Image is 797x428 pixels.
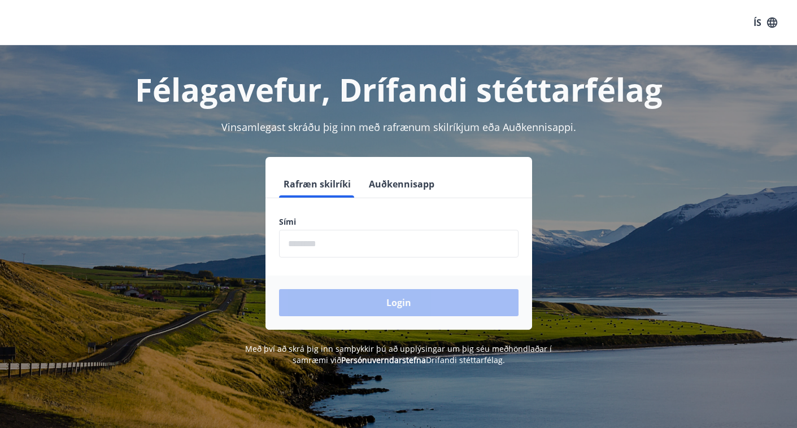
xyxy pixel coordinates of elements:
button: ÍS [747,12,783,33]
h1: Félagavefur, Drífandi stéttarfélag [14,68,783,111]
button: Auðkennisapp [364,171,439,198]
label: Sími [279,216,519,228]
span: Vinsamlegast skráðu þig inn með rafrænum skilríkjum eða Auðkennisappi. [221,120,576,134]
a: Persónuverndarstefna [341,355,426,365]
span: Með því að skrá þig inn samþykkir þú að upplýsingar um þig séu meðhöndlaðar í samræmi við Drífand... [245,343,552,365]
button: Rafræn skilríki [279,171,355,198]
